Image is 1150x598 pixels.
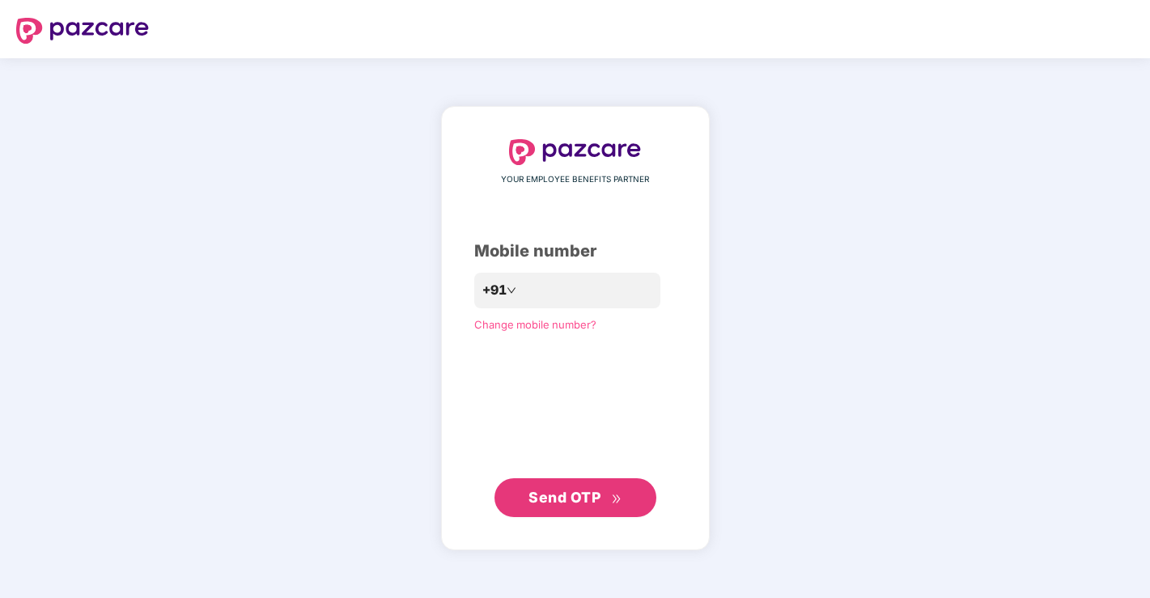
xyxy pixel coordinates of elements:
[16,18,149,44] img: logo
[528,489,600,506] span: Send OTP
[501,173,649,186] span: YOUR EMPLOYEE BENEFITS PARTNER
[509,139,642,165] img: logo
[474,239,677,264] div: Mobile number
[611,494,622,504] span: double-right
[507,286,516,295] span: down
[482,280,507,300] span: +91
[494,478,656,517] button: Send OTPdouble-right
[474,318,596,331] a: Change mobile number?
